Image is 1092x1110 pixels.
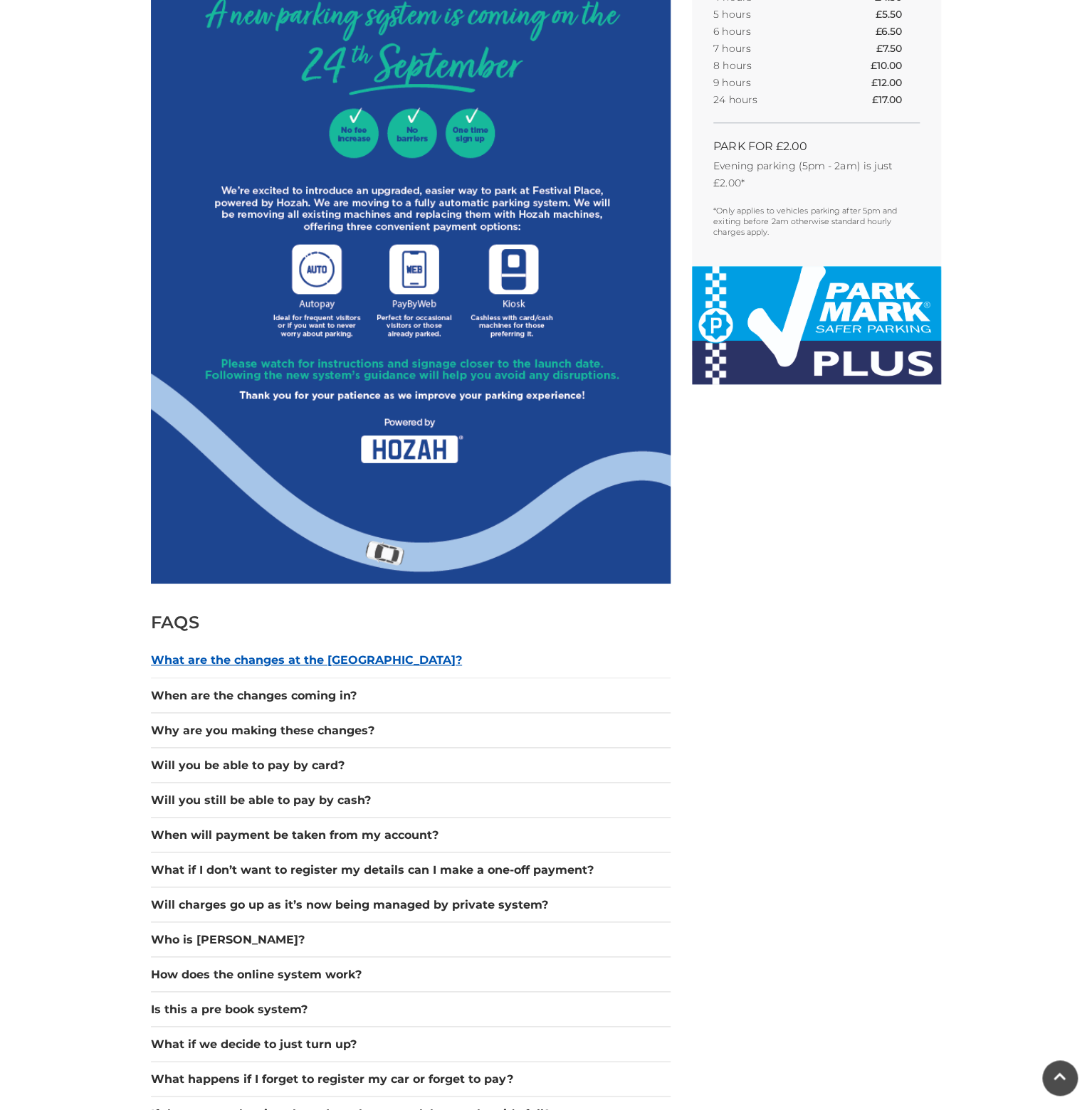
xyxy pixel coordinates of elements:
[870,57,920,74] th: £10.00
[871,74,920,91] th: £12.00
[151,1000,671,1017] button: Is this a pre book system?
[713,74,827,91] th: 9 hours
[713,40,827,57] th: 7 hours
[151,826,671,843] button: When will payment be taken from my account?
[871,91,920,108] th: £17.00
[151,1035,671,1052] button: What if we decide to just turn up?
[151,721,671,739] button: Why are you making these changes?
[151,652,671,669] button: What are the changes at the [GEOGRAPHIC_DATA]?
[692,266,941,384] img: Park-Mark-Plus-LG.jpeg
[713,206,920,238] p: *Only applies to vehicles parking after 5pm and exiting before 2am otherwise standard hourly char...
[876,40,920,57] th: £7.50
[151,861,671,878] button: What if I don’t want to register my details can I make a one-off payment?
[151,687,671,704] button: When are the changes coming in?
[151,791,671,808] button: Will you still be able to pay by cash?
[151,612,199,633] span: FAQS
[876,6,920,23] th: £5.50
[876,23,920,40] th: £6.50
[713,6,827,23] th: 5 hours
[151,756,671,773] button: Will you be able to pay by card?
[151,966,671,983] button: How does the online system work?
[151,931,671,948] button: Who is [PERSON_NAME]?
[151,896,671,913] button: Will charges go up as it’s now being managed by private system?
[151,1070,671,1087] button: What happens if I forget to register my car or forget to pay?
[713,157,920,191] p: Evening parking (5pm - 2am) is just £2.00*
[713,139,920,153] h2: PARK FOR £2.00
[713,57,827,74] th: 8 hours
[713,91,827,108] th: 24 hours
[713,23,827,40] th: 6 hours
